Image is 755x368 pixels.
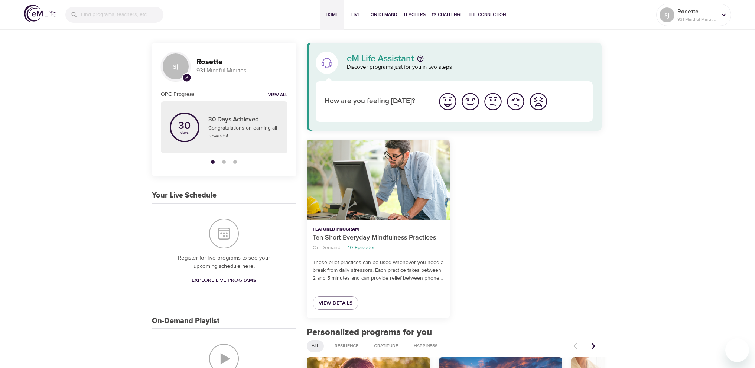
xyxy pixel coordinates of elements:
li: · [344,243,345,253]
div: Happiness [409,340,442,352]
img: Your Live Schedule [209,219,239,248]
p: Congratulations on earning all rewards! [208,124,279,140]
div: sj [161,52,191,81]
span: On-Demand [371,11,397,19]
span: Happiness [409,343,442,349]
div: Gratitude [369,340,403,352]
h3: Your Live Schedule [152,191,217,200]
h3: On-Demand Playlist [152,317,219,325]
span: Live [347,11,365,19]
p: 931 Mindful Minutes [196,66,287,75]
span: Home [323,11,341,19]
nav: breadcrumb [313,243,444,253]
a: View all notifications [268,92,287,98]
img: good [460,91,481,112]
p: Register for live programs to see your upcoming schedule here. [167,254,282,271]
p: How are you feeling [DATE]? [325,96,427,107]
button: I'm feeling ok [482,90,504,113]
button: I'm feeling great [436,90,459,113]
p: 931 Mindful Minutes [677,16,717,23]
input: Find programs, teachers, etc... [81,7,163,23]
span: Gratitude [370,343,403,349]
button: I'm feeling bad [504,90,527,113]
span: Teachers [403,11,426,19]
img: ok [483,91,503,112]
p: On-Demand [313,244,341,252]
span: All [307,343,323,349]
p: Discover programs just for you in two steps [347,63,593,72]
p: Ten Short Everyday Mindfulness Practices [313,233,444,243]
h6: OPC Progress [161,90,195,98]
p: 10 Episodes [348,244,376,252]
p: Rosette [677,7,717,16]
button: Next items [585,338,602,354]
div: sj [660,7,674,22]
a: Explore Live Programs [189,274,259,287]
p: These brief practices can be used whenever you need a break from daily stressors. Each practice t... [313,259,444,282]
p: days [178,131,191,134]
button: I'm feeling worst [527,90,550,113]
span: Resilience [330,343,363,349]
h2: Personalized programs for you [307,327,602,338]
img: eM Life Assistant [321,57,333,69]
h3: Rosette [196,58,287,66]
span: Explore Live Programs [192,276,256,285]
button: Ten Short Everyday Mindfulness Practices [307,140,450,220]
img: great [437,91,458,112]
span: View Details [319,299,352,308]
img: logo [24,5,56,22]
a: View Details [313,296,358,310]
p: 30 Days Achieved [208,115,279,125]
p: Featured Program [313,226,444,233]
div: All [307,340,324,352]
p: 30 [178,121,191,131]
span: The Connection [469,11,506,19]
img: bad [505,91,526,112]
p: eM Life Assistant [347,54,414,63]
iframe: Button to launch messaging window [725,338,749,362]
div: Resilience [330,340,363,352]
img: worst [528,91,549,112]
button: I'm feeling good [459,90,482,113]
span: 1% Challenge [432,11,463,19]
